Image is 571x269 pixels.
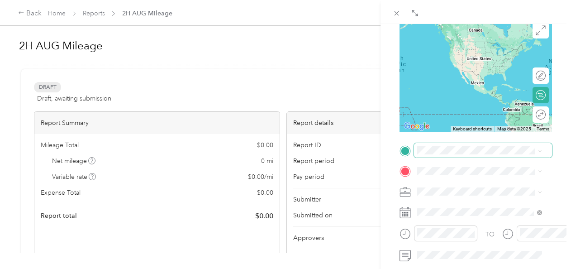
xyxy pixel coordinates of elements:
span: Map data ©2025 [497,126,531,131]
iframe: Everlance-gr Chat Button Frame [520,218,571,269]
button: Keyboard shortcuts [453,126,492,132]
a: Terms (opens in new tab) [537,126,549,131]
img: Google [402,120,432,132]
div: TO [485,230,495,239]
a: Open this area in Google Maps (opens a new window) [402,120,432,132]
